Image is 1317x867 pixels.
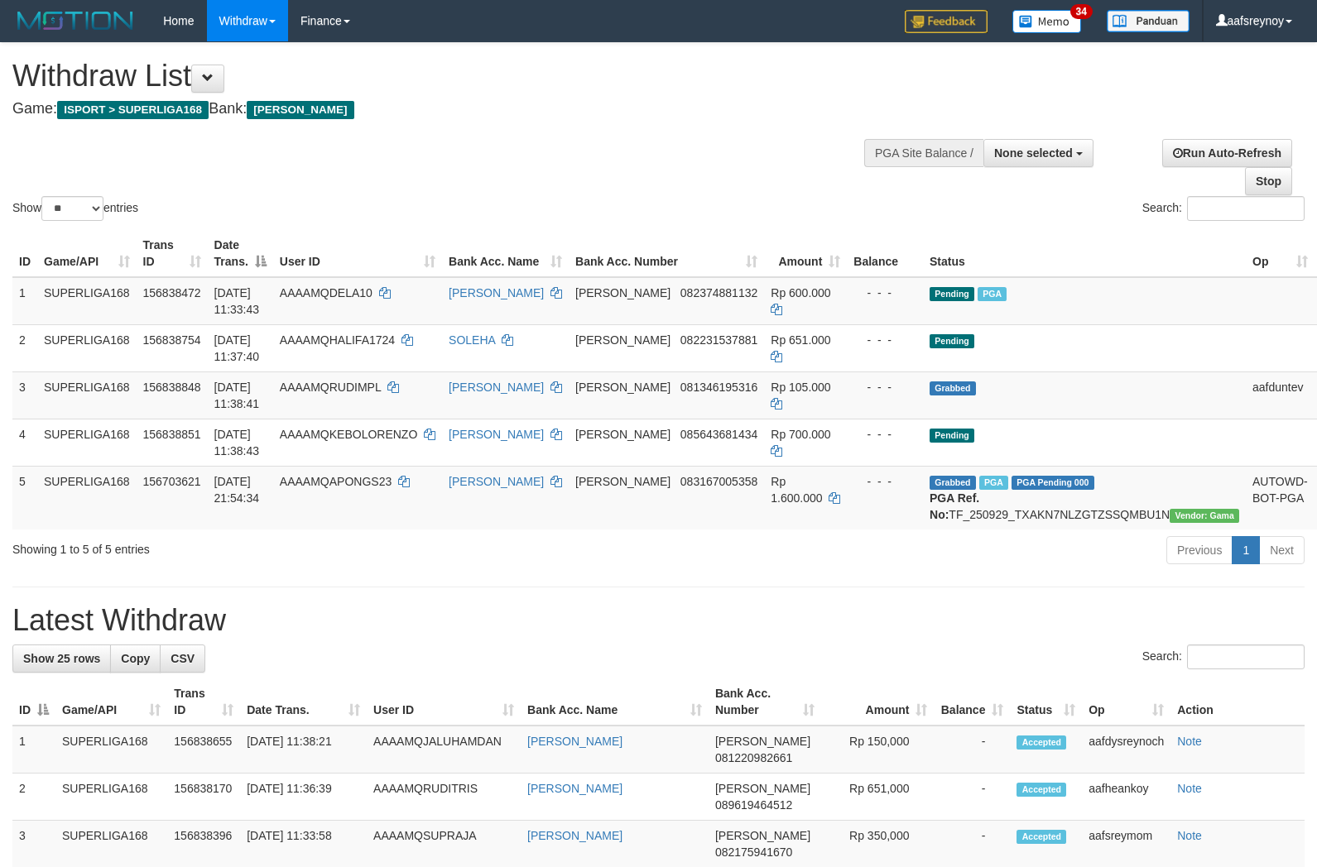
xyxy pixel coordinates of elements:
th: User ID: activate to sort column ascending [273,230,442,277]
span: 156838848 [143,381,201,394]
div: Showing 1 to 5 of 5 entries [12,534,536,558]
a: Show 25 rows [12,644,111,673]
th: Date Trans.: activate to sort column descending [208,230,273,277]
th: ID: activate to sort column descending [12,678,55,726]
span: AAAAMQRUDIMPL [280,381,381,394]
span: CSV [171,652,195,665]
span: [DATE] 11:38:43 [214,428,260,457]
span: [PERSON_NAME] [575,286,671,299]
span: 156838754 [143,333,201,347]
span: Rp 600.000 [771,286,830,299]
label: Show entries [12,196,138,221]
input: Search: [1187,196,1305,221]
select: Showentries [41,196,103,221]
td: aafheankoy [1082,774,1170,821]
span: Accepted [1017,783,1066,797]
a: Previous [1166,536,1233,564]
a: CSV [160,644,205,673]
a: Note [1177,829,1202,842]
td: 5 [12,466,37,529]
span: [PERSON_NAME] [575,475,671,488]
td: 156838170 [167,774,240,821]
span: Rp 105.000 [771,381,830,394]
span: Vendor URL: https://trx31.1velocity.biz [1170,509,1239,523]
input: Search: [1187,644,1305,669]
a: [PERSON_NAME] [449,381,544,394]
a: [PERSON_NAME] [449,475,544,488]
span: Copy 082231537881 to clipboard [680,333,757,347]
a: [PERSON_NAME] [449,428,544,441]
td: Rp 150,000 [821,726,935,774]
th: Action [1170,678,1305,726]
span: AAAAMQHALIFA1724 [280,333,395,347]
td: SUPERLIGA168 [37,371,137,419]
span: Rp 651.000 [771,333,830,347]
th: Trans ID: activate to sort column ascending [137,230,208,277]
div: - - - [853,473,916,490]
span: AAAAMQAPONGS23 [280,475,392,488]
td: - [934,726,1010,774]
td: 1 [12,726,55,774]
span: Grabbed [930,476,976,490]
th: Amount: activate to sort column ascending [821,678,935,726]
td: SUPERLIGA168 [55,726,167,774]
th: Game/API: activate to sort column ascending [37,230,137,277]
span: [PERSON_NAME] [715,829,810,842]
a: Stop [1245,167,1292,195]
th: Date Trans.: activate to sort column ascending [240,678,367,726]
td: SUPERLIGA168 [37,466,137,529]
span: Grabbed [930,381,976,395]
a: Note [1177,782,1202,795]
th: Trans ID: activate to sort column ascending [167,678,240,726]
td: - [934,774,1010,821]
td: 2 [12,324,37,371]
span: AAAAMQKEBOLORENZO [280,428,417,441]
th: Game/API: activate to sort column ascending [55,678,167,726]
td: TF_250929_TXAKN7NLZGTZSSQMBU1N [923,466,1246,529]
span: [PERSON_NAME] [575,381,671,394]
button: None selected [983,139,1093,167]
span: [DATE] 11:37:40 [214,333,260,363]
label: Search: [1142,196,1305,221]
span: [DATE] 11:33:43 [214,286,260,316]
div: - - - [853,285,916,301]
th: Status [923,230,1246,277]
span: 156838472 [143,286,201,299]
a: [PERSON_NAME] [527,829,622,842]
span: 34 [1070,4,1093,19]
h1: Withdraw List [12,60,862,93]
th: Balance: activate to sort column ascending [934,678,1010,726]
span: Pending [930,334,974,348]
th: Bank Acc. Number: activate to sort column ascending [709,678,821,726]
span: Copy 085643681434 to clipboard [680,428,757,441]
th: Status: activate to sort column ascending [1010,678,1082,726]
img: Feedback.jpg [905,10,988,33]
td: AUTOWD-BOT-PGA [1246,466,1315,529]
a: [PERSON_NAME] [527,782,622,795]
td: SUPERLIGA168 [37,277,137,325]
span: Copy 082374881132 to clipboard [680,286,757,299]
span: [DATE] 11:38:41 [214,381,260,410]
span: 156703621 [143,475,201,488]
span: Accepted [1017,830,1066,844]
h1: Latest Withdraw [12,604,1305,637]
span: 156838851 [143,428,201,441]
b: PGA Ref. No: [930,491,979,521]
span: [PERSON_NAME] [575,428,671,441]
span: [PERSON_NAME] [715,782,810,795]
th: ID [12,230,37,277]
td: AAAAMQRUDITRIS [367,774,521,821]
span: Pending [930,429,974,443]
td: 2 [12,774,55,821]
span: Show 25 rows [23,652,100,665]
a: Note [1177,735,1202,748]
img: panduan.png [1107,10,1190,32]
span: Marked by aafheankoy [978,287,1007,301]
div: - - - [853,426,916,443]
span: ISPORT > SUPERLIGA168 [57,101,209,119]
a: 1 [1232,536,1260,564]
span: None selected [994,146,1073,160]
span: [PERSON_NAME] [715,735,810,748]
span: Copy 081220982661 to clipboard [715,751,792,764]
th: Bank Acc. Name: activate to sort column ascending [521,678,709,726]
